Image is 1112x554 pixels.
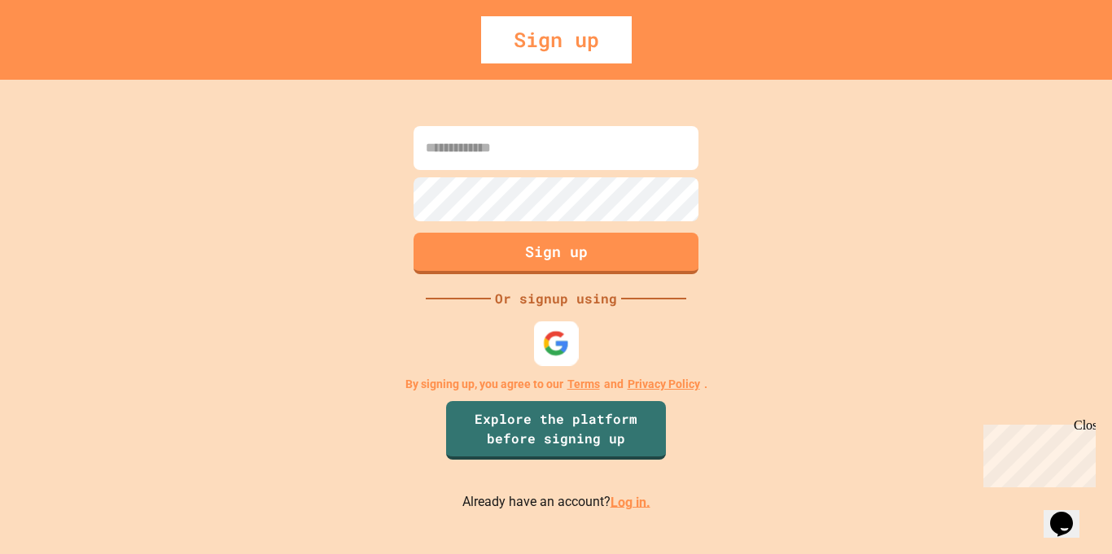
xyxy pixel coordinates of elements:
div: Chat with us now!Close [7,7,112,103]
a: Terms [567,376,600,393]
p: Already have an account? [462,492,650,513]
a: Log in. [611,494,650,509]
iframe: chat widget [1044,489,1096,538]
a: Privacy Policy [628,376,700,393]
img: google-icon.svg [543,329,570,356]
a: Explore the platform before signing up [446,401,666,460]
p: By signing up, you agree to our and . [405,376,707,393]
button: Sign up [414,233,698,274]
div: Sign up [481,16,632,63]
iframe: chat widget [977,418,1096,487]
div: Or signup using [491,289,621,308]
